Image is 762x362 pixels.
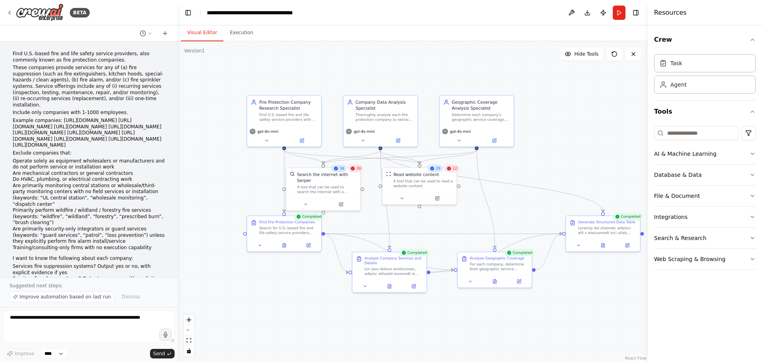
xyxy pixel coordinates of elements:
span: gpt-4o-mini [450,129,471,134]
button: Integrations [654,207,756,227]
div: Task [670,59,682,67]
div: Search the internet with Serper [297,172,357,184]
div: Geographic Coverage Analysis SpecialistDetermine each company's geographic service coverage, part... [439,95,514,147]
span: gpt-4o-mini [354,129,375,134]
g: Edge from 337c83e0-9683-4c74-bd34-201e588f6d6a to 0ee4d659-9738-4771-9aca-8fb40e4263d8 [325,231,348,275]
div: Crew [654,51,756,100]
p: Include only companies with 1-1000 employees. [13,110,165,116]
div: CompletedGenerate Structured Data TableLoremip dol sitametc adipisci elit s doeiusmodt inci utlab... [566,215,641,252]
div: Lor ipsu dolorsi ametconsec, adipisc elitsedd eiusmodt in utlabor etd magnaaliq enimadminim: 3. V... [364,267,423,276]
button: Hide Tools [560,48,603,60]
a: React Flow attribution [625,356,647,360]
li: Are primarily security-only integrators or guard services (keywords: “guard services”, “patrol”, ... [13,226,165,245]
button: Crew [654,29,756,51]
button: Switch to previous chat [137,29,156,38]
span: 39 [356,166,361,171]
button: zoom out [184,325,194,335]
button: Open in side panel [477,137,512,144]
span: Send [153,350,165,357]
div: Find U.S.-based fire and life safety service providers with 1-1000 employees that provide fire su... [259,112,317,122]
g: Edge from 1312ab9e-90f1-4dc1-9758-05766a0c6c2e to aeb89a94-7739-4148-a71b-80a3e1efbbd6 [377,150,606,212]
p: Suggested next steps: [10,283,168,289]
li: Services fire suppression systems? Output yes or no, with explicit evidence if yes [13,263,165,276]
button: zoom in [184,315,194,325]
button: Hide right sidebar [630,7,641,18]
button: Improve automation based on last run [10,291,114,302]
button: View output [590,242,616,249]
li: Services fire alarm systems? Output yes or no, with explicit evidence if yes [13,276,165,288]
button: AI & Machine Learning [654,143,756,164]
div: Search for U.S.-based fire and life safety service providers that meet the specified criteria. Fo... [259,226,317,235]
li: Primarily perform wildfire / wildland / forestry fire services (keywords: “wildfire”, “wildland”,... [13,207,165,226]
img: SerperDevTool [290,172,294,176]
div: Fire Protection Company Research Specialist [259,99,317,111]
div: Tools [654,123,756,276]
div: Find Fire Protection Companies [259,220,315,225]
div: CompletedAnalyze Company Services and DetailsLor ipsu dolorsi ametconsec, adipisc elitsedd eiusmo... [352,252,427,293]
button: Improve [3,348,38,359]
div: Fire Protection Company Research SpecialistFind U.S.-based fire and life safety service providers... [246,95,321,147]
button: Open in side panel [403,283,424,290]
button: Open in side panel [324,201,358,208]
button: Click to speak your automation idea [160,329,171,341]
button: Search & Research [654,228,756,248]
div: A tool that can be used to read a website content. [393,179,453,188]
button: View output [271,242,297,249]
button: Tools [654,101,756,123]
span: Improve automation based on last run [19,294,111,300]
p: These companies provide services for any of (a) fire suppression (such as fire extinguishers, kit... [13,65,165,108]
g: Edge from d8d6e408-2346-4bce-9ecf-595109c59e43 to aeb89a94-7739-4148-a71b-80a3e1efbbd6 [536,231,562,273]
p: Exclude companies that: [13,150,165,157]
g: Edge from 897fe0a9-7639-4ff6-9f99-1575203f637e to 337c83e0-9683-4c74-bd34-201e588f6d6a [281,150,287,212]
div: React Flow controls [184,315,194,356]
div: Company Data Analysis Specialist [356,99,414,111]
li: Are primarily monitoring central stations or wholesale/third-party monitoring centers with no fie... [13,183,165,207]
button: Open in side panel [420,195,454,202]
button: Open in side panel [298,242,319,249]
g: Edge from bc98bf36-9760-413d-b362-5d6a450954d7 to dea7d139-347d-441f-8fe3-e5a787c87807 [320,150,480,164]
button: Database & Data [654,165,756,185]
button: Start a new chat [159,29,171,38]
p: I want to know the following about each company: [13,256,165,262]
img: ScrapeWebsiteTool [386,172,391,176]
g: Edge from 337c83e0-9683-4c74-bd34-201e588f6d6a to aeb89a94-7739-4148-a71b-80a3e1efbbd6 [325,231,562,237]
span: Improve [15,350,34,357]
button: View output [377,283,402,290]
button: Dismiss [117,291,144,302]
div: BETA [70,8,90,17]
button: fit view [184,335,194,346]
div: For each company, determine their geographic service coverage and answer the specific regional qu... [470,262,528,271]
button: Hide left sidebar [183,7,194,18]
button: Open in side panel [381,137,415,144]
span: Hide Tools [574,51,598,57]
span: gpt-4o-mini [258,129,279,134]
div: Agent [670,81,687,89]
span: 12 [452,166,457,171]
div: CompletedFind Fire Protection CompaniesSearch for U.S.-based fire and life safety service provide... [246,215,321,252]
span: Dismiss [121,294,140,300]
button: File & Document [654,186,756,206]
div: Generate Structured Data Table [578,220,635,225]
div: Thoroughly analyze each fire protection company to extract ALL requested data points. Never leave... [356,112,414,122]
button: Open in side panel [285,137,319,144]
div: Loremip dol sitametc adipisci elit s doeiusmodt inci utlab etdolo magn ali en admini veniamqui no... [578,226,636,235]
g: Edge from 0ee4d659-9738-4771-9aca-8fb40e4263d8 to aeb89a94-7739-4148-a71b-80a3e1efbbd6 [430,231,562,275]
li: Do HVAC, plumbing, or electrical contracting work [13,176,165,183]
button: Send [150,349,175,358]
div: 3839SerperDevToolSearch the internet with SerperA tool that can be used to search the internet wi... [286,167,361,211]
div: Completed [294,213,324,220]
span: 29 [436,166,441,171]
g: Edge from bc98bf36-9760-413d-b362-5d6a450954d7 to d8d6e408-2346-4bce-9ecf-595109c59e43 [473,150,498,248]
div: 2912ScrapeWebsiteToolRead website contentA tool that can be used to read a website content. [382,167,457,205]
div: Geographic Coverage Analysis Specialist [452,99,510,111]
p: Example companies: [URL][DOMAIN_NAME] [URL][DOMAIN_NAME] [URL][DOMAIN_NAME] [URL][DOMAIN_NAME] [U... [13,118,165,149]
div: Company Data Analysis SpecialistThoroughly analyze each fire protection company to extract ALL re... [343,95,418,147]
g: Edge from 1312ab9e-90f1-4dc1-9758-05766a0c6c2e to 0ee4d659-9738-4771-9aca-8fb40e4263d8 [377,150,393,248]
div: Completed [504,249,535,256]
nav: breadcrumb [207,9,293,17]
button: Execution [223,25,260,41]
div: Analyze Company Services and Details [364,256,423,265]
h4: Resources [654,8,687,17]
li: Operate solely as equipment wholesalers or manufacturers and do not perform service or installati... [13,158,165,170]
div: Completed [612,213,643,220]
